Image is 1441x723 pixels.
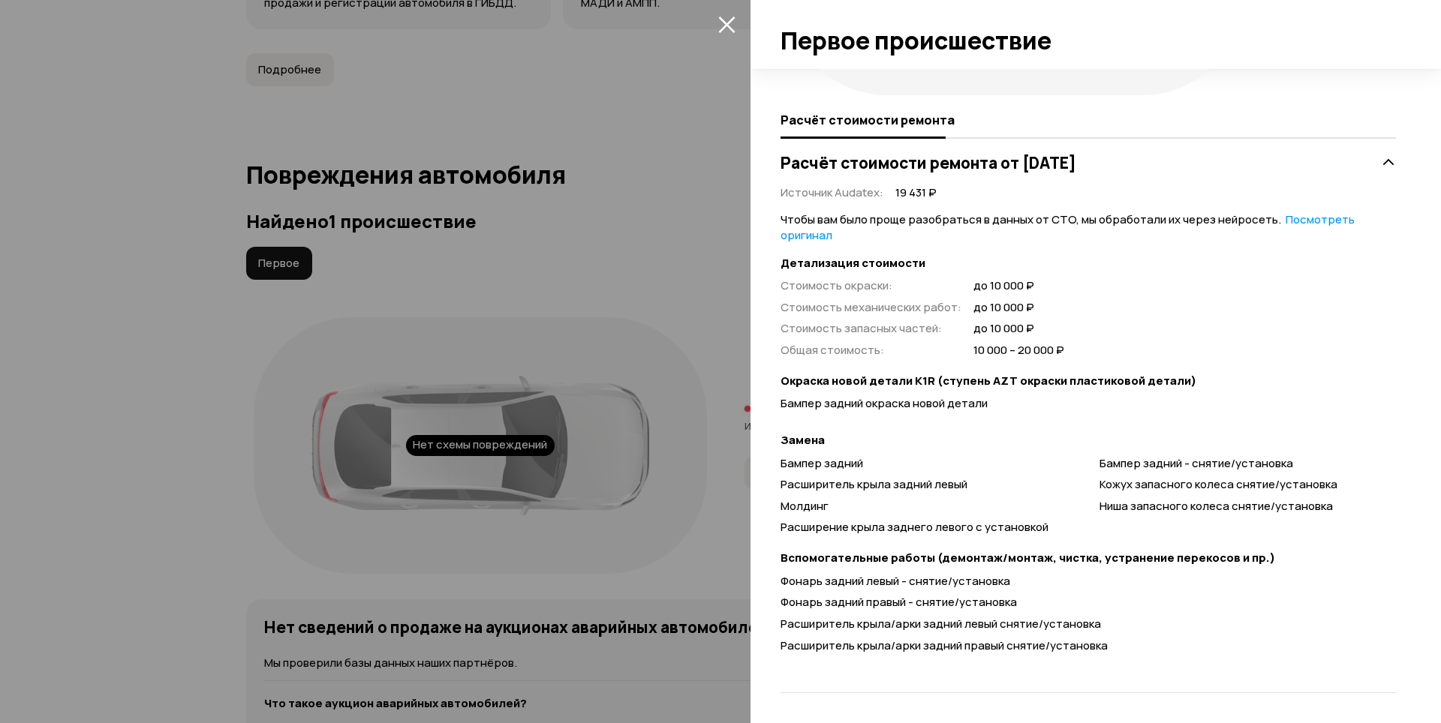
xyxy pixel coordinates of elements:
[781,433,1396,448] strong: Замена
[781,184,883,200] span: Источник Audatex :
[973,278,1064,294] span: до 10 000 ₽
[781,256,1396,271] strong: Детализация стоимости
[1100,455,1293,471] span: Бампер задний - снятие/установка
[781,112,955,127] span: Расчёт стоимости ремонта
[973,300,1064,316] span: до 10 000 ₽
[1100,498,1333,514] span: Ниша запасного колеса снятие/установка
[973,343,1064,358] span: 10 000 – 20 000 ₽
[895,185,937,201] span: 19 431 ₽
[973,321,1064,337] span: до 10 000 ₽
[781,277,892,293] span: Стоимость окраски :
[781,211,1355,243] a: Посмотреть оригинал
[781,299,961,315] span: Стоимость механических работ :
[781,498,829,514] span: Молдинг
[1100,476,1337,492] span: Кожух запасного колеса снятие/установка
[714,12,739,36] button: закрыть
[781,519,1048,535] span: Расширение крыла заднего левого с установкой
[781,594,1017,610] span: Фонарь задний правый - снятие/установка
[781,616,1101,631] span: Расширитель крыла/арки задний левый снятие/установка
[781,476,967,492] span: Расширитель крыла задний левый
[781,320,942,336] span: Стоимость запасных частей :
[781,373,1396,389] strong: Окраска новой детали K1R (ступень AZT окраски пластиковой детали)
[781,153,1076,172] h3: Расчёт стоимости ремонта от [DATE]
[781,342,884,358] span: Общая стоимость :
[781,637,1108,653] span: Расширитель крыла/арки задний правый снятие/установка
[781,395,988,411] span: Бампер задний окраска новой детали
[781,573,1010,589] span: Фонарь задний левый - снятие/установка
[781,211,1355,243] span: Чтобы вам было проще разобраться в данных от СТО, мы обработали их через нейросеть.
[781,550,1396,566] strong: Вспомогательные работы (демонтаж/монтаж, чистка, устранение перекосов и пр.)
[781,455,863,471] span: Бампер задний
